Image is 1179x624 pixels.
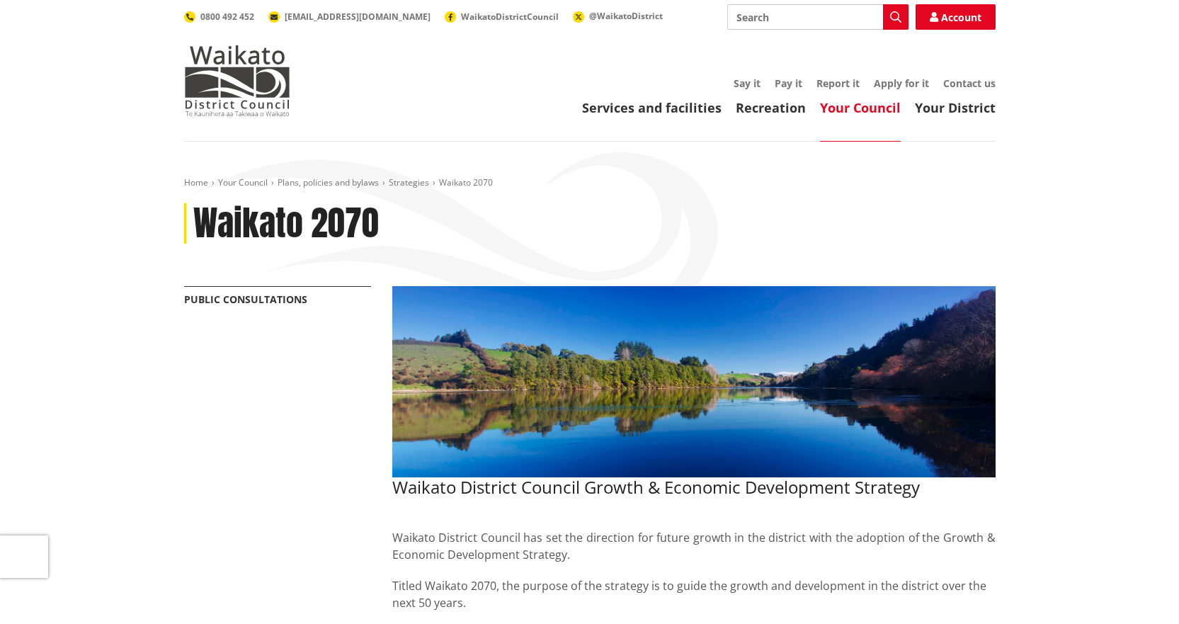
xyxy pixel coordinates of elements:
[582,99,722,116] a: Services and facilities
[915,99,996,116] a: Your District
[916,4,996,30] a: Account
[392,477,996,498] h3: Waikato District Council Growth & Economic Development Strategy
[184,176,208,188] a: Home
[727,4,909,30] input: Search input
[589,10,663,22] span: @WaikatoDistrict
[445,11,559,23] a: WaikatoDistrictCouncil
[285,11,431,23] span: [EMAIL_ADDRESS][DOMAIN_NAME]
[278,176,379,188] a: Plans, policies and bylaws
[874,76,929,90] a: Apply for it
[218,176,268,188] a: Your Council
[184,11,254,23] a: 0800 492 452
[184,293,307,306] a: Public consultations
[392,577,996,611] p: Titled Waikato 2070, the purpose of the strategy is to guide the growth and development in the di...
[184,177,996,189] nav: breadcrumb
[193,203,379,244] h1: Waikato 2070
[816,76,860,90] a: Report it
[439,176,493,188] span: Waikato 2070
[775,76,802,90] a: Pay it
[820,99,901,116] a: Your Council
[200,11,254,23] span: 0800 492 452
[184,45,290,116] img: Waikato District Council - Te Kaunihera aa Takiwaa o Waikato
[734,76,761,90] a: Say it
[392,286,996,477] img: hwt21_waikato-river-landscape
[461,11,559,23] span: WaikatoDistrictCouncil
[389,176,429,188] a: Strategies
[268,11,431,23] a: [EMAIL_ADDRESS][DOMAIN_NAME]
[392,512,996,563] p: Waikato District Council has set the direction for future growth in the district with the adoptio...
[573,10,663,22] a: @WaikatoDistrict
[943,76,996,90] a: Contact us
[736,99,806,116] a: Recreation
